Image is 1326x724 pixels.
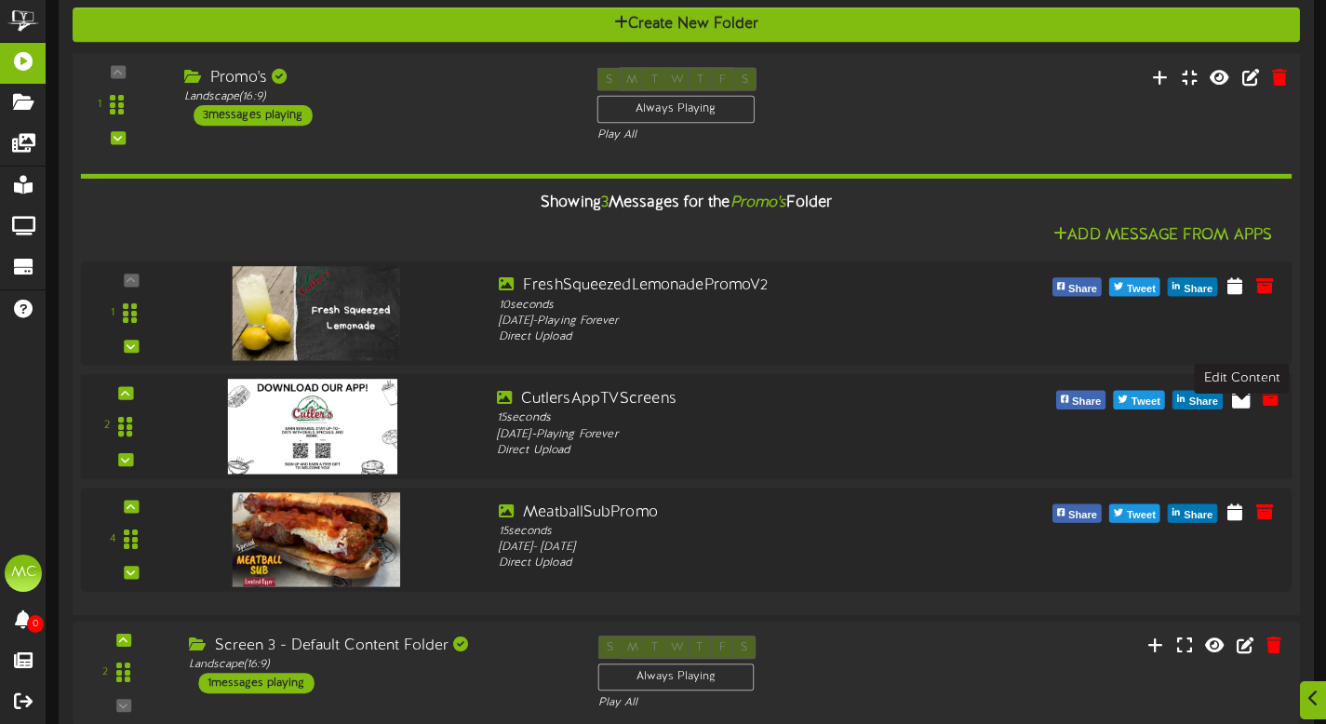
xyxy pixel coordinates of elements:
div: 15 seconds [499,523,975,539]
div: MeatballSubPromo [499,502,975,523]
span: 3 [601,194,609,211]
div: Direct Upload [497,442,978,459]
div: Always Playing [597,95,755,123]
div: [DATE] - Playing Forever [497,426,978,443]
div: Direct Upload [499,329,975,345]
div: CutlersAppTVScreens [497,388,978,409]
button: Tweet [1109,277,1160,296]
span: Tweet [1128,391,1164,411]
span: Share [1068,391,1105,411]
span: Share [1180,278,1216,299]
span: 0 [27,615,44,633]
div: Play All [598,695,877,711]
button: Share [1168,277,1217,296]
div: 1 messages playing [198,673,314,693]
div: 3 messages playing [194,104,313,125]
button: Share [1056,390,1106,409]
span: Tweet [1123,504,1159,525]
span: Share [1180,504,1216,525]
div: Showing Messages for the Folder [66,183,1306,223]
div: [DATE] - Playing Forever [499,313,975,328]
span: Tweet [1123,278,1159,299]
img: 2b4ea2f0-13cc-4e30-b538-2a0e86092e87.png [233,266,400,360]
button: Share [1168,503,1217,522]
i: Promo's [730,194,787,211]
div: Always Playing [598,664,755,690]
button: Share [1052,277,1102,296]
img: ceb97616-59cf-4d68-a1b3-7d01879770b8.png [228,379,397,474]
div: Play All [597,127,879,143]
button: Share [1172,390,1223,409]
img: 98bfa1e8-2f22-447d-8218-21d916827d4b.png [233,492,400,586]
div: 10 seconds [499,297,975,313]
div: FreshSqueezedLemonadePromoV2 [499,275,975,297]
button: Tweet [1109,503,1160,522]
span: Share [1065,504,1101,525]
div: Landscape ( 16:9 ) [184,88,569,104]
button: Add Message From Apps [1048,223,1278,247]
button: Create New Folder [73,7,1300,42]
button: Share [1052,503,1102,522]
div: 15 seconds [497,409,978,426]
div: MC [5,555,42,592]
button: Tweet [1114,390,1165,409]
div: Promo's [184,67,569,88]
div: Landscape ( 16:9 ) [189,657,570,673]
div: Direct Upload [499,556,975,571]
span: Share [1185,391,1222,411]
div: [DATE] - [DATE] [499,539,975,555]
div: Screen 3 - Default Content Folder [189,636,570,657]
span: Share [1065,278,1101,299]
